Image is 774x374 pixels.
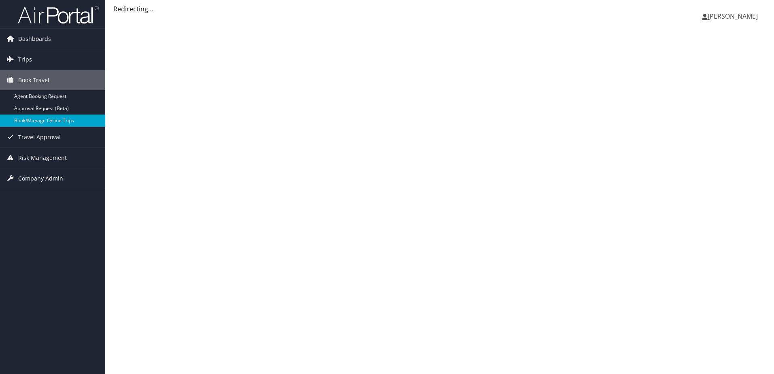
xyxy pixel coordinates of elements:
[702,4,766,28] a: [PERSON_NAME]
[18,127,61,147] span: Travel Approval
[18,29,51,49] span: Dashboards
[113,4,766,14] div: Redirecting...
[18,148,67,168] span: Risk Management
[18,5,99,24] img: airportal-logo.png
[18,70,49,90] span: Book Travel
[708,12,758,21] span: [PERSON_NAME]
[18,168,63,189] span: Company Admin
[18,49,32,70] span: Trips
